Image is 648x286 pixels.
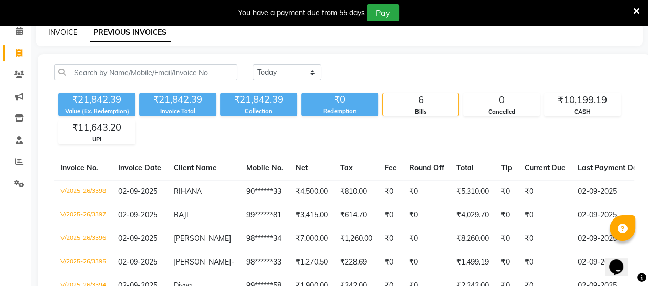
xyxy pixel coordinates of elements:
[409,163,444,172] span: Round Off
[495,251,518,274] td: ₹0
[54,251,112,274] td: V/2025-26/3395
[379,227,403,251] td: ₹0
[174,234,231,243] span: [PERSON_NAME]
[58,93,135,107] div: ₹21,842.39
[383,107,458,116] div: Bills
[334,251,379,274] td: ₹228.69
[383,93,458,107] div: 6
[495,227,518,251] td: ₹0
[450,227,495,251] td: ₹8,260.00
[518,227,572,251] td: ₹0
[118,257,157,267] span: 02-09-2025
[296,163,308,172] span: Net
[578,163,644,172] span: Last Payment Date
[238,8,365,18] div: You have a payment due from 55 days
[301,107,378,116] div: Redemption
[525,163,566,172] span: Current Due
[403,180,450,204] td: ₹0
[334,204,379,227] td: ₹614.70
[118,210,157,219] span: 02-09-2025
[174,187,202,196] span: RIHANA
[379,180,403,204] td: ₹0
[334,180,379,204] td: ₹810.00
[118,234,157,243] span: 02-09-2025
[54,227,112,251] td: V/2025-26/3396
[456,163,474,172] span: Total
[495,204,518,227] td: ₹0
[605,245,638,276] iframe: chat widget
[289,180,334,204] td: ₹4,500.00
[495,180,518,204] td: ₹0
[301,93,378,107] div: ₹0
[289,251,334,274] td: ₹1,270.50
[118,163,161,172] span: Invoice Date
[450,204,495,227] td: ₹4,029.70
[58,107,135,116] div: Value (Ex. Redemption)
[501,163,512,172] span: Tip
[464,107,539,116] div: Cancelled
[545,107,620,116] div: CASH
[367,4,399,21] button: Pay
[60,163,98,172] span: Invoice No.
[403,227,450,251] td: ₹0
[518,180,572,204] td: ₹0
[139,107,216,116] div: Invoice Total
[220,107,297,116] div: Collection
[118,187,157,196] span: 02-09-2025
[289,204,334,227] td: ₹3,415.00
[385,163,397,172] span: Fee
[48,28,77,37] a: INVOICE
[174,163,217,172] span: Client Name
[139,93,216,107] div: ₹21,842.39
[518,204,572,227] td: ₹0
[231,257,234,267] span: -
[379,204,403,227] td: ₹0
[54,204,112,227] td: V/2025-26/3397
[403,251,450,274] td: ₹0
[403,204,450,227] td: ₹0
[450,180,495,204] td: ₹5,310.00
[518,251,572,274] td: ₹0
[174,257,231,267] span: [PERSON_NAME]
[59,121,135,135] div: ₹11,643.20
[334,227,379,251] td: ₹1,260.00
[90,24,171,42] a: PREVIOUS INVOICES
[246,163,283,172] span: Mobile No.
[379,251,403,274] td: ₹0
[450,251,495,274] td: ₹1,499.19
[59,135,135,144] div: UPI
[54,180,112,204] td: V/2025-26/3398
[174,210,189,219] span: RAJI
[545,93,620,107] div: ₹10,199.19
[289,227,334,251] td: ₹7,000.00
[54,64,237,80] input: Search by Name/Mobile/Email/Invoice No
[340,163,353,172] span: Tax
[220,93,297,107] div: ₹21,842.39
[464,93,539,107] div: 0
